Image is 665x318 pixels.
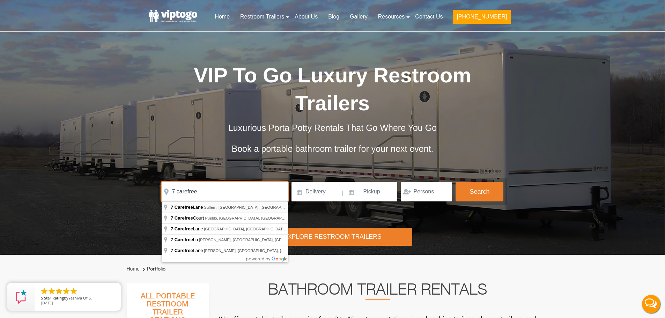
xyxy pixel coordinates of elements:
input: Where do you need your restroom? [162,182,288,201]
a: Home [127,266,140,272]
span: 7 [171,215,173,221]
button: Live Chat [637,290,665,318]
li:  [62,287,71,295]
span: 7 [171,237,173,242]
input: Pickup [345,182,398,201]
span: 5 [41,295,43,301]
span: | [342,182,343,204]
input: Persons [401,182,452,201]
button: [PHONE_NUMBER] [453,10,510,24]
li:  [47,287,56,295]
span: Yeshiva Of S. [68,295,92,301]
a: Restroom Trailers [235,9,289,24]
div: Explore Restroom Trailers [253,228,412,246]
li:  [55,287,63,295]
span: Court [171,215,205,221]
span: Lane [171,248,204,253]
span: 7 [171,205,173,210]
span: Carefree [175,237,193,242]
a: About Us [289,9,323,24]
input: Delivery [291,182,341,201]
h2: Bathroom Trailer Rentals [218,283,537,300]
span: [DATE] [41,300,53,305]
span: Book a portable bathroom trailer for your next event. [231,144,433,154]
span: Lane [171,226,204,231]
a: Contact Us [410,9,448,24]
span: Carefree [175,226,193,231]
span: Carefree [175,205,193,210]
span: Star Rating [44,295,64,301]
a: Resources [373,9,410,24]
span: Lane [171,205,204,210]
a: Blog [323,9,345,24]
li:  [40,287,49,295]
button: Search [456,182,503,201]
a: [PHONE_NUMBER] [448,9,516,28]
li: Portfolio [141,265,165,273]
span: by [41,296,115,301]
img: Review Rating [14,290,28,304]
span: 7 Carefree [171,248,193,253]
li:  [69,287,78,295]
span: Suffern, [GEOGRAPHIC_DATA], [GEOGRAPHIC_DATA] [204,205,301,209]
span: [PERSON_NAME], [GEOGRAPHIC_DATA], [GEOGRAPHIC_DATA] [204,249,320,253]
span: VIP To Go Luxury Restroom Trailers [194,64,471,115]
a: Home [209,9,235,24]
span: Ln [171,237,199,242]
a: Gallery [345,9,373,24]
span: 7 [171,226,173,231]
span: Carefree [175,215,193,221]
span: [PERSON_NAME], [GEOGRAPHIC_DATA], [GEOGRAPHIC_DATA] [199,238,315,242]
span: Luxurious Porta Potty Rentals That Go Where You Go [228,123,437,133]
span: Pueblo, [GEOGRAPHIC_DATA], [GEOGRAPHIC_DATA] [205,216,301,220]
span: [GEOGRAPHIC_DATA], [GEOGRAPHIC_DATA], [GEOGRAPHIC_DATA] [204,227,328,231]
